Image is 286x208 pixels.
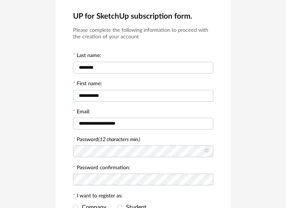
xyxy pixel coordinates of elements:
label: Password confirmation: [73,165,130,172]
label: First name: [73,81,102,88]
label: Password [77,137,140,142]
h3: Please complete the following information to proceed with the creation of your account [73,27,213,41]
label: Email: [73,109,90,116]
i: (12 characters min.) [98,137,140,142]
label: I want to register as: [73,193,123,200]
h2: UP for SketchUp subscription form. [73,11,213,21]
label: Last name: [73,53,101,60]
